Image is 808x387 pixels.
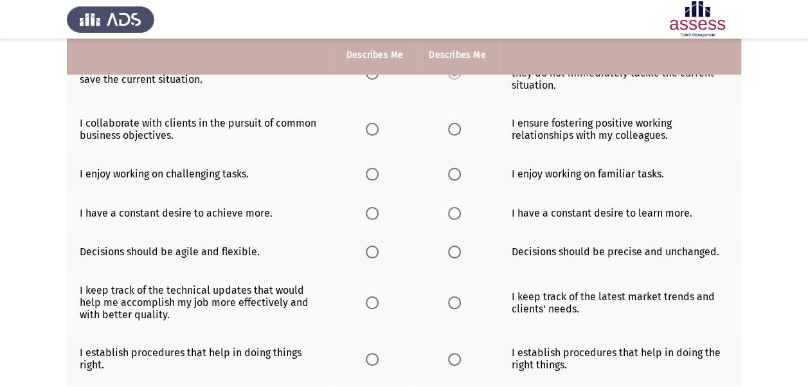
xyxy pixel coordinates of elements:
[67,233,334,272] td: Decisions should be agile and flexible.
[416,35,498,75] th: Describes Me
[448,296,466,308] mat-radio-group: Select an option
[67,334,334,384] td: I establish procedures that help in doing things right.
[499,271,741,334] td: I keep track of the latest market trends and clients' needs.
[67,194,334,233] td: I have a constant desire to achieve more.
[67,104,334,154] td: I collaborate with clients in the pursuit of common business objectives.
[499,104,741,154] td: I ensure fostering positive working relationships with my colleagues.
[499,233,741,272] td: Decisions should be precise and unchanged.
[366,206,384,219] mat-radio-group: Select an option
[366,66,384,78] mat-radio-group: Select an option
[366,123,384,135] mat-radio-group: Select an option
[499,334,741,384] td: I establish procedures that help in doing the right things.
[448,123,466,135] mat-radio-group: Select an option
[366,246,384,258] mat-radio-group: Select an option
[448,206,466,219] mat-radio-group: Select an option
[499,194,741,233] td: I have a constant desire to learn more.
[499,154,741,194] td: I enjoy working on familiar tasks.
[366,296,384,308] mat-radio-group: Select an option
[67,154,334,194] td: I enjoy working on challenging tasks.
[67,271,334,334] td: I keep track of the technical updates that would help me accomplish my job more effectively and w...
[448,167,466,179] mat-radio-group: Select an option
[334,35,416,75] th: Describes Me
[448,246,466,258] mat-radio-group: Select an option
[366,167,384,179] mat-radio-group: Select an option
[654,1,741,37] img: Assessment logo of Potentiality Assessment
[448,66,466,78] mat-radio-group: Select an option
[67,1,154,37] img: Assess Talent Management logo
[366,352,384,364] mat-radio-group: Select an option
[448,352,466,364] mat-radio-group: Select an option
